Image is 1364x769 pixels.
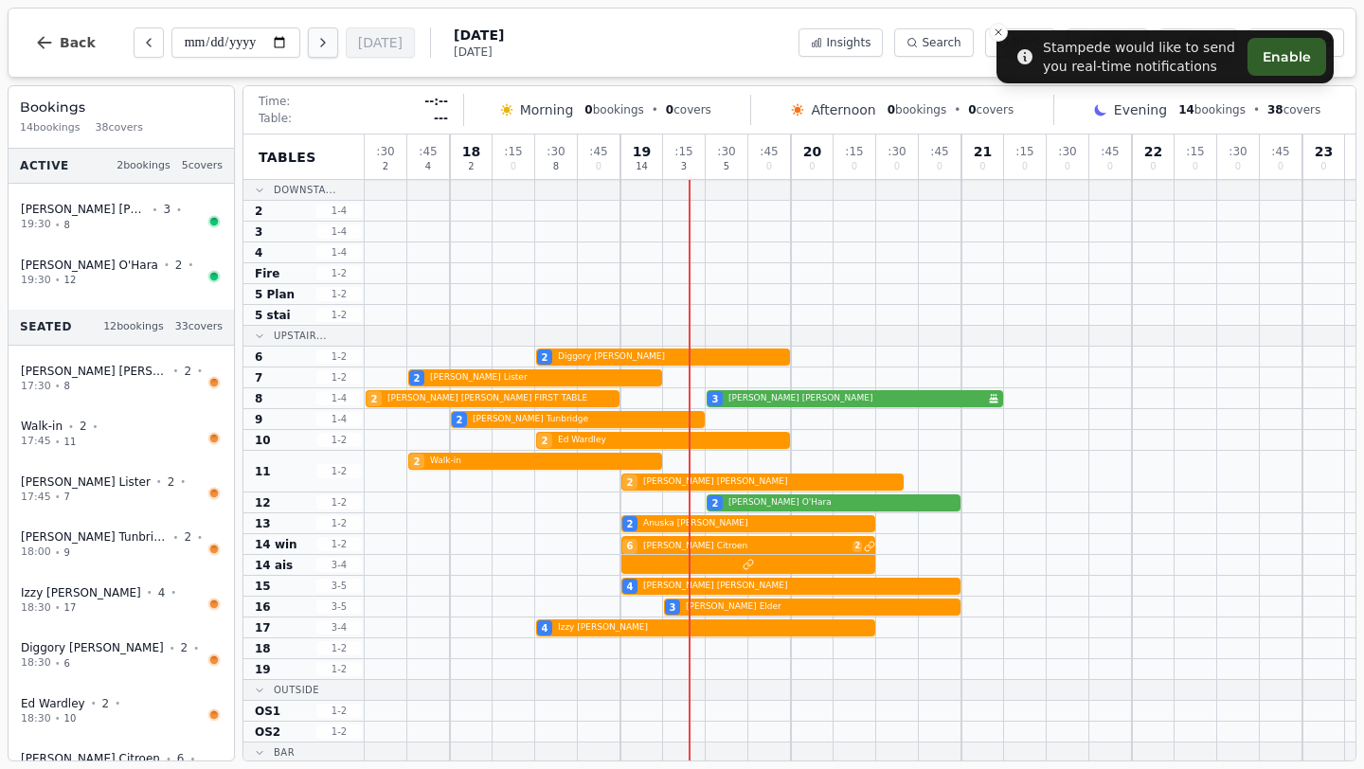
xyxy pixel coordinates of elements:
[383,162,388,171] span: 2
[724,162,729,171] span: 5
[937,162,942,171] span: 0
[542,350,548,365] span: 2
[826,35,870,50] span: Insights
[852,162,857,171] span: 0
[316,370,362,384] span: 1 - 2
[1178,103,1194,116] span: 14
[316,662,362,676] span: 1 - 2
[255,370,262,385] span: 7
[811,100,875,119] span: Afternoon
[316,433,362,447] span: 1 - 2
[21,655,51,671] span: 18:30
[21,529,168,545] span: [PERSON_NAME] Tunbridge
[1193,162,1198,171] span: 0
[197,364,203,378] span: •
[558,434,790,447] span: Ed Wardley
[643,475,904,489] span: [PERSON_NAME] [PERSON_NAME]
[1267,102,1320,117] span: covers
[274,683,319,697] span: Outside
[316,391,362,405] span: 1 - 4
[1043,38,1240,76] div: Stampede would like to send you real-time notifications
[1022,162,1028,171] span: 0
[954,102,960,117] span: •
[274,329,327,343] span: Upstair...
[193,641,199,655] span: •
[166,752,171,766] span: •
[316,641,362,655] span: 1 - 2
[9,408,234,460] button: Walk-in •2•17:45•11
[457,413,463,427] span: 2
[255,433,271,448] span: 10
[371,392,378,406] span: 2
[888,146,906,157] span: : 30
[115,696,120,710] span: •
[1144,145,1162,158] span: 22
[968,103,976,116] span: 0
[9,519,234,571] button: [PERSON_NAME] Tunbridge•2•18:00•9
[1015,146,1033,157] span: : 15
[1315,145,1333,158] span: 23
[259,111,292,126] span: Table:
[255,537,297,552] span: 14 win
[117,158,170,174] span: 2 bookings
[21,273,51,289] span: 19:30
[21,696,85,711] span: Ed Wardley
[255,662,271,677] span: 19
[1271,146,1289,157] span: : 45
[627,517,634,531] span: 2
[55,273,61,287] span: •
[55,379,61,393] span: •
[255,641,271,656] span: 18
[255,287,295,302] span: 5 Plan
[255,464,271,479] span: 11
[147,585,153,599] span: •
[809,162,815,171] span: 0
[888,102,946,117] span: bookings
[627,580,634,594] span: 4
[974,145,992,158] span: 21
[255,204,262,219] span: 2
[21,711,51,727] span: 18:30
[153,203,158,217] span: •
[636,162,648,171] span: 14
[553,162,559,171] span: 8
[1253,102,1260,117] span: •
[760,146,778,157] span: : 45
[425,162,431,171] span: 4
[175,319,223,335] span: 33 covers
[255,245,262,260] span: 4
[454,45,504,60] span: [DATE]
[176,203,182,217] span: •
[666,102,711,117] span: covers
[55,600,61,615] span: •
[424,94,448,109] span: --:--
[1186,146,1204,157] span: : 15
[643,540,849,553] span: [PERSON_NAME] Citroen
[91,696,97,710] span: •
[434,111,448,126] span: ---
[80,419,87,434] span: 2
[9,191,234,243] button: [PERSON_NAME] [PERSON_NAME]•3•19:30•8
[255,412,262,427] span: 9
[21,490,51,506] span: 17:45
[21,640,164,655] span: Diggory [PERSON_NAME]
[728,392,984,405] span: [PERSON_NAME] [PERSON_NAME]
[316,349,362,364] span: 1 - 2
[55,545,61,560] span: •
[473,413,705,426] span: [PERSON_NAME] Tunbridge
[255,724,280,740] span: OS2
[21,585,141,600] span: Izzy [PERSON_NAME]
[21,751,160,766] span: [PERSON_NAME] Citroen
[21,419,63,434] span: Walk-in
[255,495,271,510] span: 12
[316,464,362,478] span: 1 - 2
[799,28,883,57] button: Insights
[21,600,51,617] span: 18:30
[430,455,662,468] span: Walk-in
[102,696,110,711] span: 2
[184,529,191,545] span: 2
[1065,162,1070,171] span: 0
[1101,146,1119,157] span: : 45
[156,474,162,489] span: •
[728,496,960,510] span: [PERSON_NAME] O'Hara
